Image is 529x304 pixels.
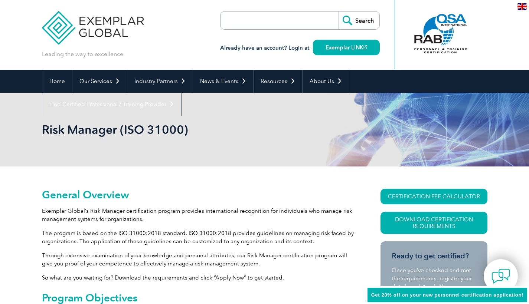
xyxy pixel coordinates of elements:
[42,274,354,282] p: So what are you waiting for? Download the requirements and click “Apply Now” to get started.
[72,70,127,93] a: Our Services
[42,93,181,116] a: Find Certified Professional / Training Provider
[42,251,354,268] p: Through extensive examination of your knowledge and personal attributes, our Risk Manager certifi...
[42,189,354,201] h2: General Overview
[42,122,327,137] h1: Risk Manager (ISO 31000)
[392,251,476,261] h3: Ready to get certified?
[42,207,354,223] p: Exemplar Global’s Risk Manager certification program provides international recognition for indiv...
[363,45,367,49] img: open_square.png
[303,70,349,93] a: About Us
[42,70,72,93] a: Home
[313,40,380,55] a: Exemplar LINK
[392,266,476,291] p: Once you’ve checked and met the requirements, register your details and Apply Now on
[517,3,527,10] img: en
[381,189,487,204] a: CERTIFICATION FEE CALCULATOR
[492,267,510,285] img: contact-chat.png
[254,70,302,93] a: Resources
[381,212,487,234] a: Download Certification Requirements
[42,50,123,58] p: Leading the way to excellence
[220,43,380,53] h3: Already have an account? Login at
[127,70,193,93] a: Industry Partners
[42,292,354,304] h2: Program Objectives
[371,292,523,298] span: Get 20% off on your new personnel certification application!
[42,229,354,245] p: The program is based on the ISO 31000:2018 standard. ISO 31000:2018 provides guidelines on managi...
[193,70,253,93] a: News & Events
[339,11,379,29] input: Search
